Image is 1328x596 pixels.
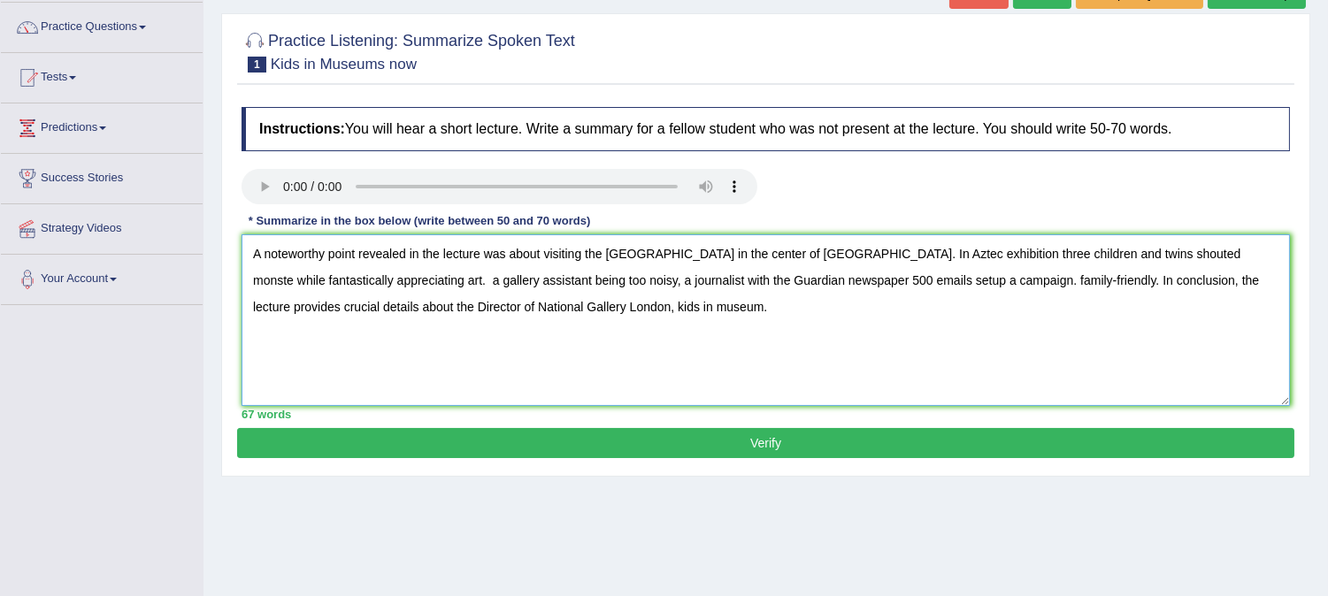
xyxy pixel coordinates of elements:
div: 67 words [242,406,1290,423]
a: Your Account [1,255,203,299]
b: Instructions: [259,121,345,136]
a: Predictions [1,103,203,148]
a: Practice Questions [1,3,203,47]
small: Kids in Museums now [271,56,417,73]
button: Verify [237,428,1294,458]
a: Success Stories [1,154,203,198]
a: Strategy Videos [1,204,203,248]
h4: You will hear a short lecture. Write a summary for a fellow student who was not present at the le... [242,107,1290,151]
div: * Summarize in the box below (write between 50 and 70 words) [242,213,597,230]
a: Tests [1,53,203,97]
h2: Practice Listening: Summarize Spoken Text [242,28,575,73]
span: 1 [248,57,266,73]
